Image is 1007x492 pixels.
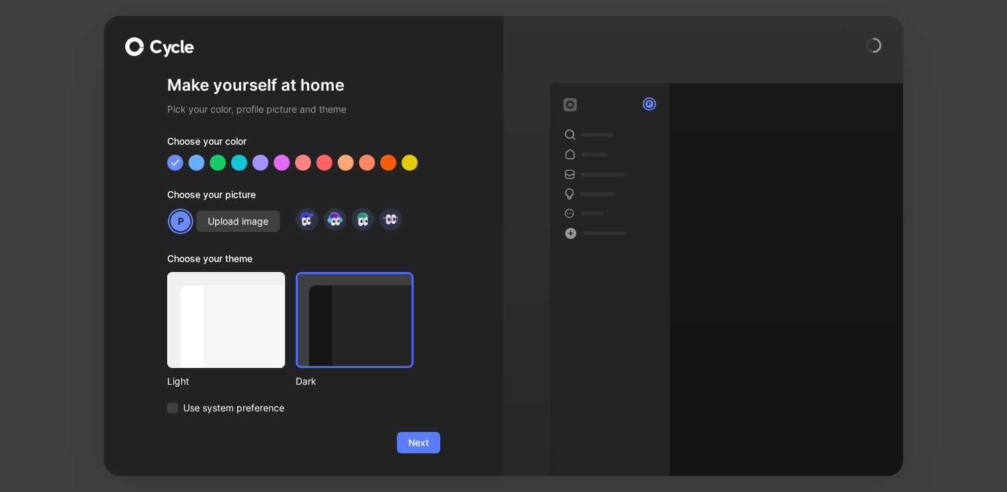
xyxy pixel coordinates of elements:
[167,101,440,117] h2: Pick your color, profile picture and theme
[397,432,440,453] button: Next
[208,213,268,229] span: Upload image
[167,373,285,389] div: Light
[326,210,344,228] img: avatar
[354,210,372,228] img: avatar
[183,400,284,416] span: Use system preference
[382,210,400,228] img: avatar
[169,210,192,233] div: P
[167,251,414,272] div: Choose your theme
[644,99,655,109] div: P
[167,187,440,208] div: Choose your picture
[298,210,316,228] img: avatar
[167,133,440,155] div: Choose your color
[196,211,280,232] button: Upload image
[296,373,414,389] div: Dark
[167,75,440,96] h1: Make yourself at home
[563,98,577,111] img: workspace-default-logo-wX5zAyuM.png
[408,435,429,451] span: Next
